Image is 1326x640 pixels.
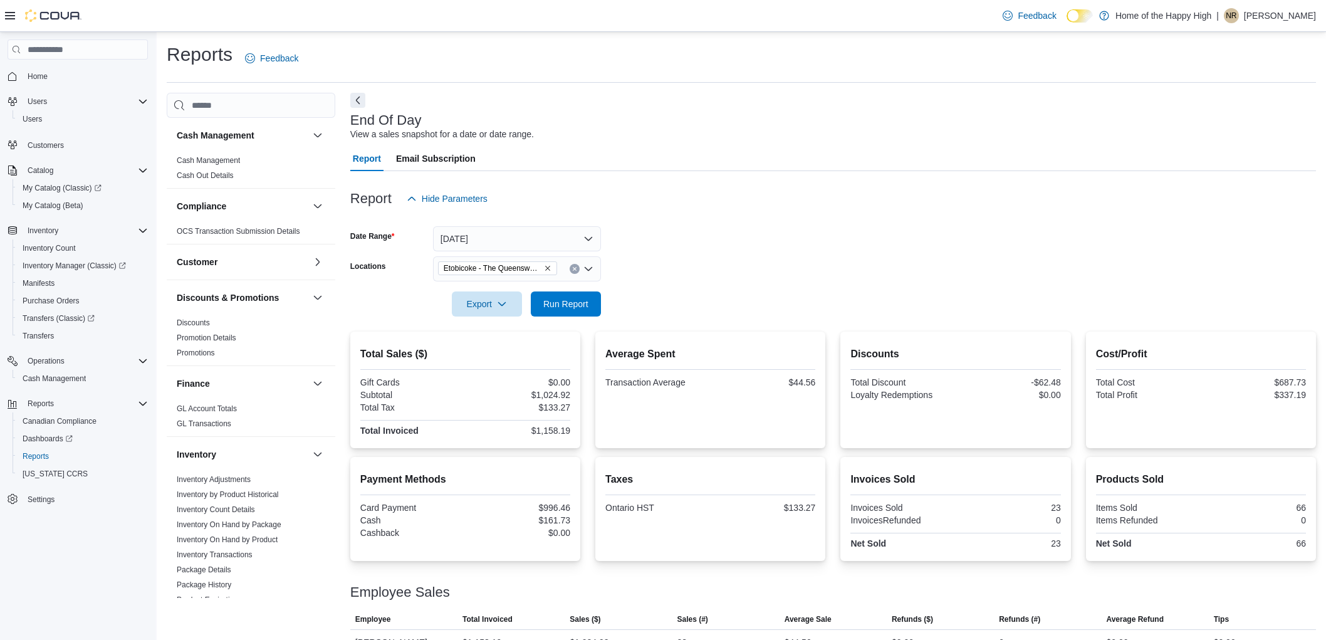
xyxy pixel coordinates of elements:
h3: End Of Day [350,113,422,128]
span: Package History [177,580,231,590]
a: Settings [23,492,60,507]
img: Cova [25,9,81,22]
span: Report [353,146,381,171]
a: Dashboards [18,431,78,446]
div: Cash [360,515,463,525]
div: Compliance [167,224,335,244]
span: Inventory Manager (Classic) [18,258,148,273]
span: Customers [23,137,148,152]
span: Washington CCRS [18,466,148,481]
button: Operations [23,354,70,369]
a: Inventory Manager (Classic) [18,258,131,273]
a: Cash Out Details [177,171,234,180]
a: My Catalog (Classic) [13,179,153,197]
button: Inventory [23,223,63,238]
h3: Employee Sales [350,585,450,600]
button: Compliance [310,199,325,214]
label: Locations [350,261,386,271]
a: Reports [18,449,54,464]
h2: Total Sales ($) [360,347,570,362]
a: Inventory Manager (Classic) [13,257,153,275]
span: Home [23,68,148,84]
button: Customer [310,254,325,270]
button: Reports [23,396,59,411]
div: Total Profit [1096,390,1199,400]
div: $1,024.92 [467,390,570,400]
button: Inventory Count [13,239,153,257]
a: My Catalog (Classic) [18,181,107,196]
a: Transfers (Classic) [18,311,100,326]
a: Manifests [18,276,60,291]
a: Inventory Transactions [177,550,253,559]
span: My Catalog (Beta) [23,201,83,211]
span: Inventory [28,226,58,236]
span: Sales ($) [570,614,600,624]
button: Remove Etobicoke - The Queensway - Fire & Flower from selection in this group [544,265,551,272]
a: Canadian Compliance [18,414,102,429]
div: Gift Cards [360,377,463,387]
a: Customers [23,138,69,153]
button: Transfers [13,327,153,345]
h3: Report [350,191,392,206]
button: Clear input [570,264,580,274]
button: [DATE] [433,226,601,251]
div: 0 [1203,515,1306,525]
span: Purchase Orders [23,296,80,306]
a: Inventory On Hand by Product [177,535,278,544]
span: Inventory Count [23,243,76,253]
span: Etobicoke - The Queensway - Fire & Flower [444,262,541,275]
a: Inventory On Hand by Package [177,520,281,529]
strong: Net Sold [850,538,886,548]
span: Settings [28,495,55,505]
h3: Inventory [177,448,216,461]
span: Users [18,112,148,127]
h1: Reports [167,42,232,67]
a: Product Expirations [177,595,242,604]
button: Catalog [23,163,58,178]
h3: Discounts & Promotions [177,291,279,304]
div: Ontario HST [605,503,708,513]
span: Customers [28,140,64,150]
div: Total Cost [1096,377,1199,387]
span: Reports [23,451,49,461]
a: Feedback [240,46,303,71]
span: Users [28,97,47,107]
span: Product Expirations [177,595,242,605]
span: Inventory Manager (Classic) [23,261,126,271]
div: Naomi Raffington [1224,8,1239,23]
h3: Cash Management [177,129,254,142]
span: GL Transactions [177,419,231,429]
strong: Total Invoiced [360,426,419,436]
button: Finance [310,376,325,391]
a: Dashboards [13,430,153,448]
button: Reports [13,448,153,465]
button: Users [13,110,153,128]
button: Canadian Compliance [13,412,153,430]
span: Inventory [23,223,148,238]
label: Date Range [350,231,395,241]
a: Home [23,69,53,84]
a: [US_STATE] CCRS [18,466,93,481]
a: OCS Transaction Submission Details [177,227,300,236]
div: $44.56 [713,377,816,387]
button: [US_STATE] CCRS [13,465,153,483]
div: Total Tax [360,402,463,412]
a: GL Transactions [177,419,231,428]
div: $133.27 [713,503,816,513]
h2: Payment Methods [360,472,570,487]
button: Export [452,291,522,317]
button: Open list of options [583,264,593,274]
div: $1,158.19 [467,426,570,436]
h2: Average Spent [605,347,815,362]
span: Promotion Details [177,333,236,343]
button: Cash Management [310,128,325,143]
button: Inventory [177,448,308,461]
div: Items Sold [1096,503,1199,513]
span: Average Refund [1106,614,1164,624]
span: Catalog [28,165,53,176]
button: Finance [177,377,308,390]
span: Operations [23,354,148,369]
span: Hide Parameters [422,192,488,205]
span: Average Sale [785,614,832,624]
